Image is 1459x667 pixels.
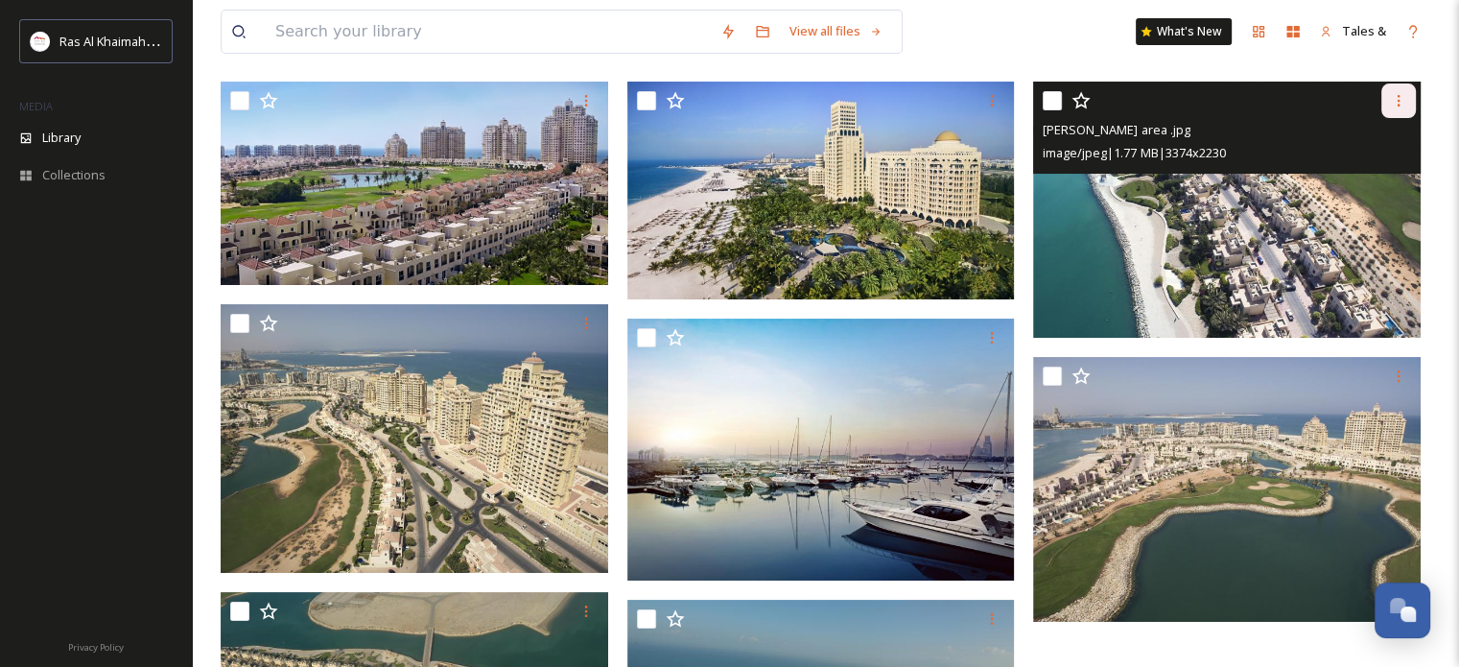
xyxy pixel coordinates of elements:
[221,304,608,573] img: Al Hamra area .jpg
[59,32,331,50] span: Ras Al Khaimah Tourism Development Authority
[627,319,1015,581] img: Al Hamra area .tif
[1043,121,1189,138] span: [PERSON_NAME] area .jpg
[68,641,124,654] span: Privacy Policy
[1033,357,1421,622] img: Al Hamra area .jpg
[31,32,50,51] img: Logo_RAKTDA_RGB-01.png
[1342,22,1386,39] span: Tales &
[1136,18,1232,45] a: What's New
[221,82,608,285] img: Al Hamra area .tif
[1043,144,1225,161] span: image/jpeg | 1.77 MB | 3374 x 2230
[1033,82,1421,338] img: Al Hamra area .jpg
[1310,12,1396,50] a: Tales &
[627,82,1015,299] img: Al Hamra area .tif
[19,99,53,113] span: MEDIA
[42,166,106,184] span: Collections
[68,634,124,657] a: Privacy Policy
[266,11,711,53] input: Search your library
[780,12,892,50] a: View all files
[42,129,81,147] span: Library
[1375,583,1430,638] button: Open Chat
